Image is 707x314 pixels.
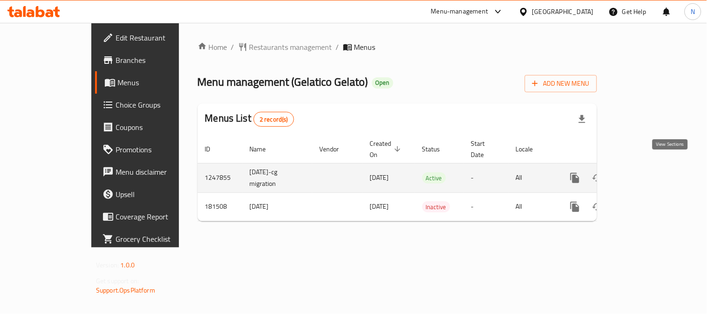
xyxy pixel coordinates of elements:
[320,143,351,155] span: Vendor
[95,71,209,94] a: Menus
[422,201,450,212] div: Inactive
[242,192,312,221] td: [DATE]
[532,7,594,17] div: [GEOGRAPHIC_DATA]
[249,41,332,53] span: Restaurants management
[422,172,446,184] div: Active
[254,115,294,124] span: 2 record(s)
[336,41,339,53] li: /
[571,108,593,130] div: Export file
[525,75,597,92] button: Add New Menu
[422,202,450,212] span: Inactive
[198,135,661,221] table: enhanced table
[564,196,586,218] button: more
[95,49,209,71] a: Branches
[116,55,202,66] span: Branches
[116,32,202,43] span: Edit Restaurant
[508,192,556,221] td: All
[564,167,586,189] button: more
[354,41,376,53] span: Menus
[120,259,135,271] span: 1.0.0
[116,122,202,133] span: Coupons
[516,143,545,155] span: Locale
[422,173,446,184] span: Active
[116,189,202,200] span: Upsell
[95,138,209,161] a: Promotions
[471,138,497,160] span: Start Date
[116,211,202,222] span: Coverage Report
[372,79,393,87] span: Open
[96,284,155,296] a: Support.OpsPlatform
[205,111,294,127] h2: Menus List
[198,163,242,192] td: 1247855
[508,163,556,192] td: All
[431,6,488,17] div: Menu-management
[95,183,209,205] a: Upsell
[95,27,209,49] a: Edit Restaurant
[556,135,661,164] th: Actions
[96,259,119,271] span: Version:
[370,171,389,184] span: [DATE]
[116,144,202,155] span: Promotions
[116,233,202,245] span: Grocery Checklist
[95,94,209,116] a: Choice Groups
[372,77,393,89] div: Open
[464,192,508,221] td: -
[464,163,508,192] td: -
[95,205,209,228] a: Coverage Report
[422,143,453,155] span: Status
[198,41,227,53] a: Home
[198,192,242,221] td: 181508
[205,143,223,155] span: ID
[198,71,368,92] span: Menu management ( Gelatico Gelato )
[370,138,404,160] span: Created On
[250,143,278,155] span: Name
[95,116,209,138] a: Coupons
[96,275,139,287] span: Get support on:
[95,228,209,250] a: Grocery Checklist
[116,166,202,177] span: Menu disclaimer
[231,41,234,53] li: /
[586,167,609,189] button: Change Status
[254,112,294,127] div: Total records count
[95,161,209,183] a: Menu disclaimer
[691,7,695,17] span: N
[532,78,590,89] span: Add New Menu
[370,200,389,212] span: [DATE]
[116,99,202,110] span: Choice Groups
[198,41,597,53] nav: breadcrumb
[242,163,312,192] td: [DATE]-cg migration
[117,77,202,88] span: Menus
[238,41,332,53] a: Restaurants management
